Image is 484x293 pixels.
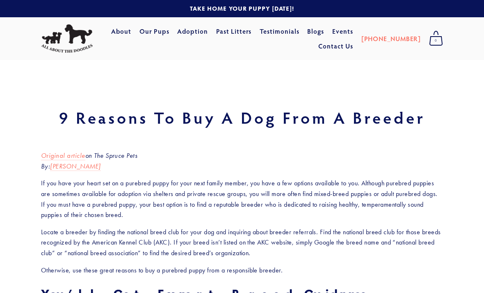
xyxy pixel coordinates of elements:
a: [PERSON_NAME] [50,162,100,171]
a: Original article [41,152,85,160]
a: Testimonials [260,24,299,39]
a: About [111,24,131,39]
span: 0 [429,35,443,46]
a: Blogs [307,24,324,39]
a: Events [332,24,353,39]
h1: 9 Reasons to Buy a Dog From a Breeder [41,109,443,126]
a: [PHONE_NUMBER] [361,31,421,46]
a: Adoption [177,24,208,39]
em: on The Spruce Pets By: [41,152,137,170]
a: Past Litters [216,27,252,35]
em: [PERSON_NAME] [50,162,100,170]
a: Our Pups [139,24,169,39]
a: 0 items in cart [425,28,447,49]
a: Contact Us [318,39,353,53]
em: Original article [41,152,85,159]
p: Locate a breeder by finding the national breed club for your dog and inquiring about breeder refe... [41,227,443,258]
img: All About The Doodles [41,24,93,53]
p: Otherwise, use these great reasons to buy a purebred puppy from a responsible breeder. [41,265,443,276]
p: If you have your heart set on a purebred puppy for your next family member, you have a few option... [41,178,443,220]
